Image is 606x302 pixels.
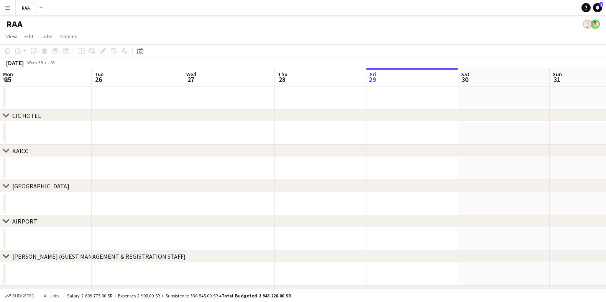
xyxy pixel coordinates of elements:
[12,217,37,225] div: AIRPORT
[67,293,291,299] div: Salary 2 609 775.00 SR + Expenses 2 900.00 SR + Subsistence 330 545.00 SR =
[370,71,376,78] span: Fri
[95,71,103,78] span: Tue
[12,112,41,119] div: CIC HOTEL
[6,33,17,40] span: View
[16,0,36,15] button: RAA
[593,3,602,12] a: 8
[461,71,470,78] span: Sat
[12,182,69,190] div: [GEOGRAPHIC_DATA]
[591,20,600,29] app-user-avatar: Kenan Tesfaselase
[185,75,196,84] span: 27
[552,75,562,84] span: 31
[12,293,34,299] span: Budgeted
[57,31,80,41] a: Comms
[48,60,55,65] div: +03
[553,71,562,78] span: Sun
[21,31,36,41] a: Edit
[460,75,470,84] span: 30
[3,31,20,41] a: View
[25,60,44,65] span: Week 35
[222,293,291,299] span: Total Budgeted 2 943 220.00 SR
[41,33,53,40] span: Jobs
[6,18,23,30] h1: RAA
[12,253,186,260] div: [PERSON_NAME] {GUEST MANAGEMENT & REGISTRATION STAFF}
[12,147,28,155] div: KAICC
[12,288,38,295] div: 3 HOTELS
[277,75,287,84] span: 28
[186,71,196,78] span: Wed
[60,33,77,40] span: Comms
[94,75,103,84] span: 26
[278,71,287,78] span: Thu
[4,292,36,300] button: Budgeted
[25,33,33,40] span: Edit
[3,71,13,78] span: Mon
[583,20,592,29] app-user-avatar: Racquel Ybardolaza
[42,293,61,299] span: All jobs
[6,59,24,67] div: [DATE]
[368,75,376,84] span: 29
[599,2,603,7] span: 8
[2,75,13,84] span: 25
[38,31,56,41] a: Jobs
